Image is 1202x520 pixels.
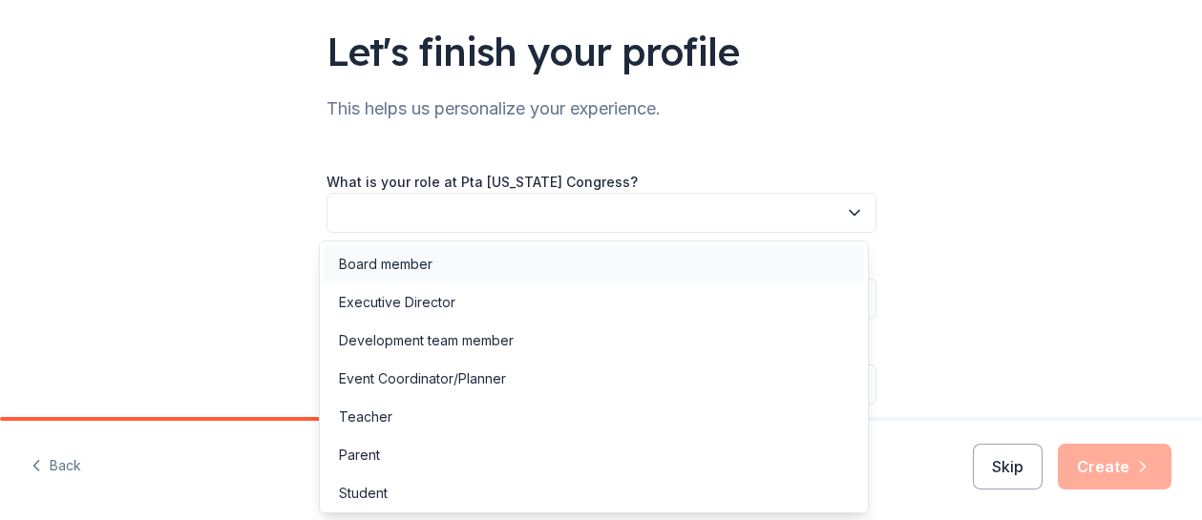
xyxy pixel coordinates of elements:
[339,291,455,314] div: Executive Director
[339,253,432,276] div: Board member
[339,444,380,467] div: Parent
[339,329,514,352] div: Development team member
[339,482,388,505] div: Student
[339,406,392,428] div: Teacher
[339,367,506,390] div: Event Coordinator/Planner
